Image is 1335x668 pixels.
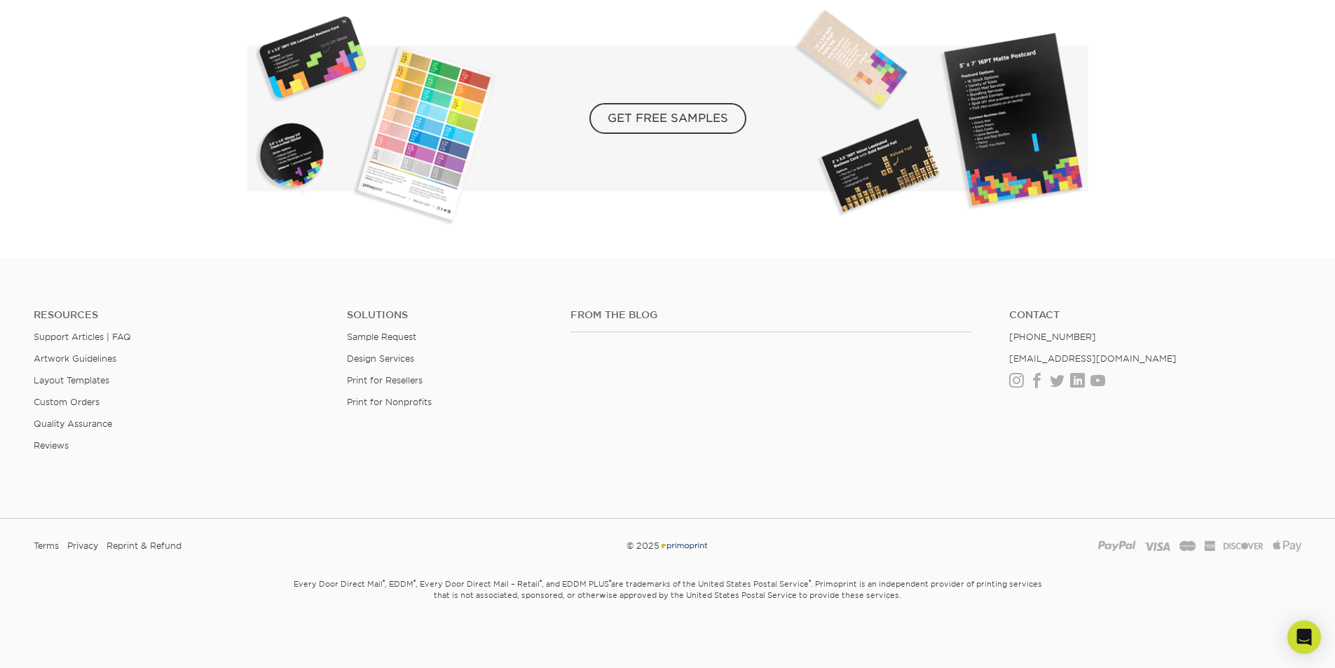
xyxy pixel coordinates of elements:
[34,353,116,364] a: Artwork Guidelines
[589,103,746,134] span: GET FREE SAMPLES
[1009,332,1096,342] a: [PHONE_NUMBER]
[107,536,182,557] a: Reprint & Refund
[453,536,882,557] div: © 2025
[347,375,423,386] a: Print for Resellers
[347,309,549,321] h4: Solutions
[67,536,98,557] a: Privacy
[347,332,416,342] a: Sample Request
[347,397,432,407] a: Print for Nonprofits
[34,375,109,386] a: Layout Templates
[1009,353,1177,364] a: [EMAIL_ADDRESS][DOMAIN_NAME]
[258,573,1078,635] small: Every Door Direct Mail , EDDM , Every Door Direct Mail – Retail , and EDDM PLUS are trademarks of...
[34,397,100,407] a: Custom Orders
[4,625,119,663] iframe: Google Customer Reviews
[1287,620,1321,654] div: Open Intercom Messenger
[347,353,414,364] a: Design Services
[34,418,112,429] a: Quality Assurance
[1009,309,1301,321] a: Contact
[570,309,971,321] h4: From the Blog
[247,46,1088,191] a: GET FREE SAMPLES
[34,332,131,342] a: Support Articles | FAQ
[34,536,59,557] a: Terms
[609,578,611,585] sup: ®
[247,8,1088,228] img: Get Free Samples
[34,309,326,321] h4: Resources
[809,578,811,585] sup: ®
[540,578,542,585] sup: ®
[413,578,416,585] sup: ®
[659,540,708,551] img: Primoprint
[34,440,69,451] a: Reviews
[383,578,385,585] sup: ®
